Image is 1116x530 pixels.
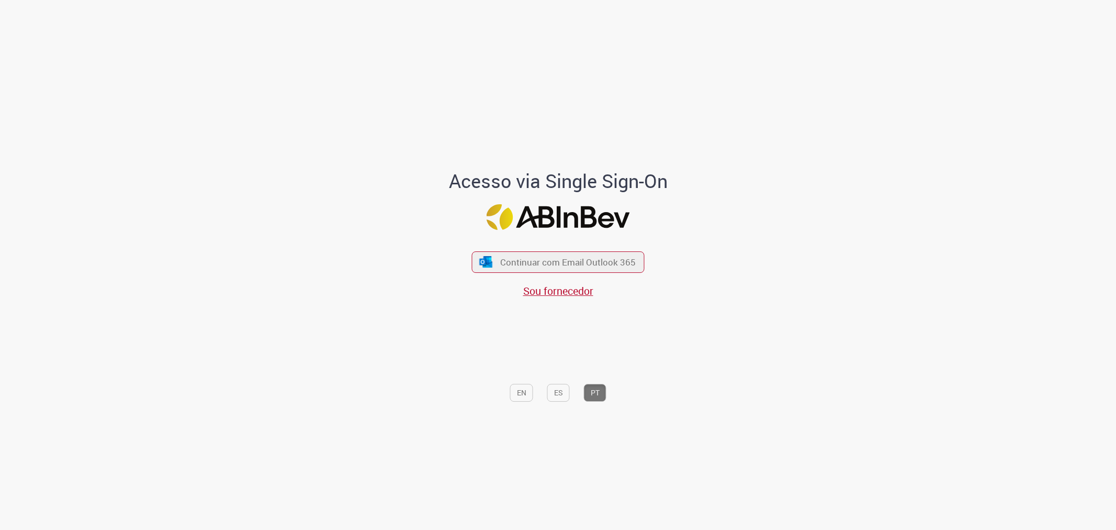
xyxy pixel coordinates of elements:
span: Continuar com Email Outlook 365 [500,256,636,268]
img: Logo ABInBev [487,204,630,230]
img: ícone Azure/Microsoft 360 [478,256,493,267]
button: ícone Azure/Microsoft 360 Continuar com Email Outlook 365 [472,251,645,273]
a: Sou fornecedor [523,284,593,298]
button: ES [547,384,570,402]
button: PT [584,384,606,402]
h1: Acesso via Single Sign-On [413,171,703,192]
button: EN [510,384,533,402]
